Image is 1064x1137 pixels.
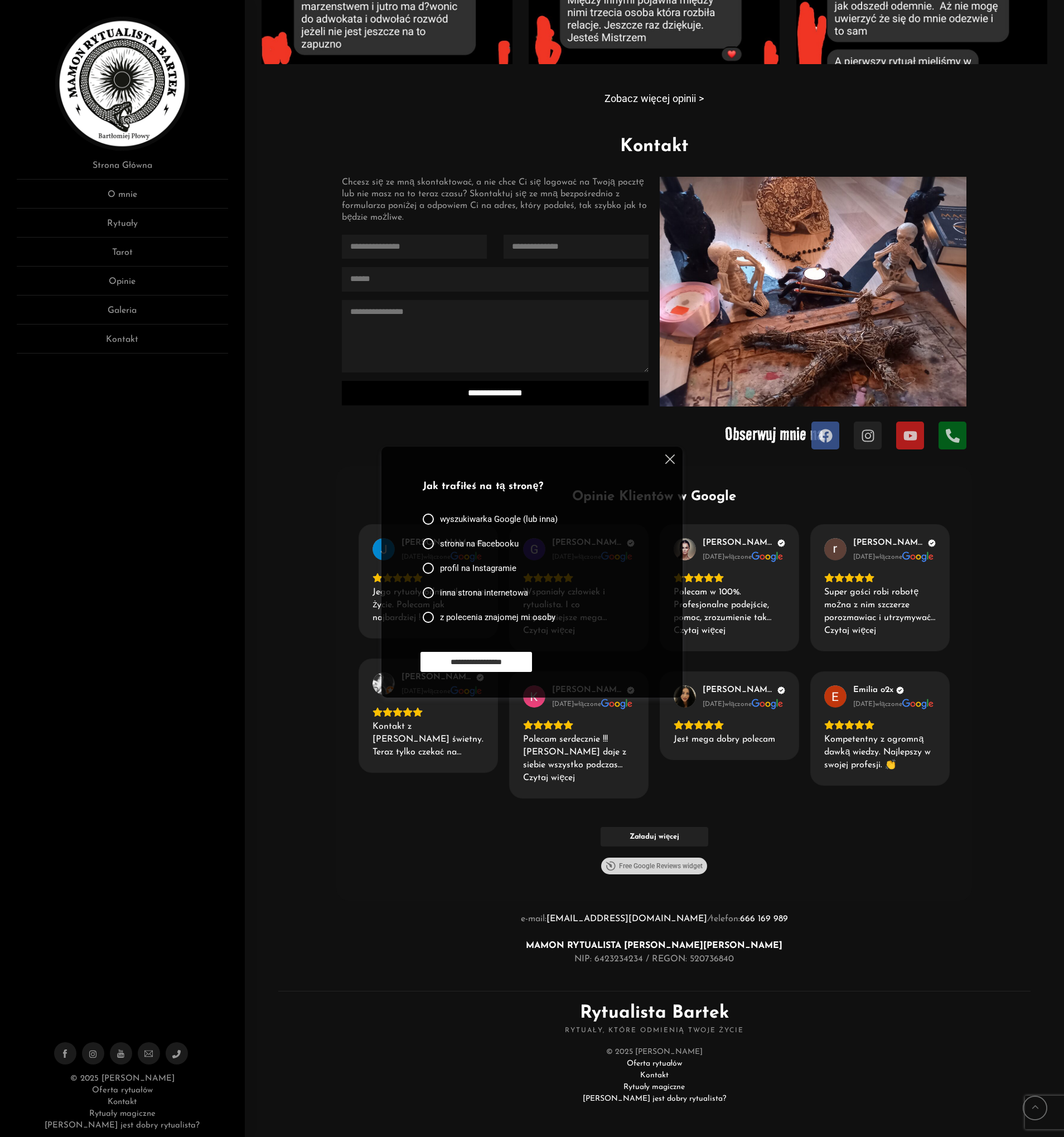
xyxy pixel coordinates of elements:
p: Obserwuj mnie na: [660,418,827,450]
span: [PERSON_NAME] [703,538,775,548]
span: inna strona internetowa [440,587,528,598]
a: Zobacz na Google [752,550,784,564]
a: Zobacz na Google [824,538,847,560]
div: Rating: 5.0 out of 5 [523,720,635,730]
a: Rytuały magiczne [89,1110,155,1118]
div: włączone [853,553,902,562]
a: Zobacz na Google [373,538,395,560]
img: cross.svg [665,454,675,464]
img: Rytualista Bartek [55,17,189,151]
p: Jak trafiłeś na tą stronę? [423,480,637,495]
div: [DATE] [853,700,875,709]
div: Zweryfikowany klient [777,539,785,547]
a: Zobacz na Google [601,698,633,711]
div: Zweryfikowany klient [896,686,904,694]
a: [PERSON_NAME] jest dobry rytualista? [45,1121,200,1130]
a: [PERSON_NAME] jest dobry rytualista? [583,1095,726,1103]
a: Rytuały [17,217,228,238]
div: Rating: 5.0 out of 5 [824,573,936,583]
a: Oferta rytuałów [627,1059,682,1068]
div: Polecam w 100%. Profesjonalne podejście, pomoc, zrozumienie tak bardzo ważne i potrzebne na każdy... [674,586,785,625]
span: profil na Instagramie [440,563,516,574]
span: [PERSON_NAME] [853,538,925,548]
span: strona na Facebooku [440,538,519,549]
p: e-mail: telefon: NIP: 6423234234 / REGON: 520736840 [336,912,972,966]
div: Rating: 5.0 out of 5 [674,573,785,583]
a: Zobacz na Google [674,538,696,560]
div: Super gości robi robotę można z nim szczerze porozmawiac i utrzymywać kontakt. [PERSON_NAME] go p... [824,586,936,625]
div: włączone [703,700,751,709]
i: / [707,912,710,926]
img: Jakub Jarotek [373,538,395,560]
strong: MAMON RYTUALISTA [PERSON_NAME] [PERSON_NAME] [526,941,782,950]
span: Rytuały, które odmienią Twoje życie [278,1027,1031,1036]
div: Rating: 5.0 out of 5 [373,707,484,717]
div: Zweryfikowany klient [777,686,785,694]
span: z polecenia znajomej mi osoby [440,612,555,623]
div: Chcesz się ze mną skontaktować, a nie chce Ci się logować na Twoją pocztę lub nie masz na to tera... [342,177,649,224]
div: włączone [552,700,601,709]
button: Załaduj więcej [601,827,709,846]
form: Contact form [342,235,649,432]
div: © 2025 [PERSON_NAME] [278,1046,1031,1105]
a: Zobacz więcej opinii > [604,93,704,104]
h2: Rytualista Bartek [278,991,1031,1036]
div: Rating: 5.0 out of 5 [373,573,484,583]
a: Zobacz na Google [902,698,934,711]
div: Czytaj więcej [674,625,726,637]
img: Barbara Popielas [674,538,696,560]
div: Kompetentny z ogromną dawką wiedzy. Najlepszy w swojej profesji. 👏 [824,733,936,772]
a: Review by Barbara Popielas [703,538,785,548]
a: Zobacz na Google [674,685,696,708]
div: Rating: 5.0 out of 5 [674,720,785,730]
a: O mnie [17,188,228,209]
a: [EMAIL_ADDRESS][DOMAIN_NAME] [546,915,707,923]
div: [DATE] [703,700,724,709]
div: [DATE] [703,553,724,562]
div: włączone [853,700,902,709]
span: wyszukiwarka Google (lub inna) [440,514,558,525]
div: Rating: 5.0 out of 5 [824,720,936,730]
div: włączone [703,553,751,562]
a: Tarot [17,246,228,267]
div: Opinie Klientów w Google [359,488,950,506]
div: Kontakt z [PERSON_NAME] świetny. Teraz tylko czekać na zmianę.... [373,720,484,759]
img: rafael malocha [824,538,847,560]
div: Jest mega dobry polecam [674,733,785,746]
span: [PERSON_NAME] [703,685,775,695]
h1: Kontakt [342,133,966,160]
div: Jego rytuały odmieniły moje życie. Polecam jak najbardziej ! [373,586,484,625]
a: Rytuały magiczne [623,1083,685,1091]
img: Iwona Kazior [674,685,696,708]
a: Zobacz na Google [902,550,934,564]
a: 666 169 989 [740,915,788,923]
a: Zobacz na Google [373,672,395,695]
a: Opinie [17,275,228,296]
a: Kontakt [108,1098,137,1106]
img: Emilia o2x [824,685,847,708]
div: [DATE] [552,700,574,709]
a: Review by rafael malocha [853,538,936,548]
a: Strona Główna [17,159,228,180]
a: Review by Iwona Kazior [703,685,785,695]
a: Kontakt [640,1071,669,1080]
span: Załaduj więcej [630,832,680,841]
div: [DATE] [853,553,875,562]
div: Polecam serdecznie !!! [PERSON_NAME] daje z siebie wszystko podczas rytuałów . Duża skuteczność ,... [523,733,635,772]
div: Czytaj więcej [824,625,876,637]
a: Zobacz na Google [824,685,847,708]
a: Galeria [17,304,228,325]
img: Mariusz Kozłowski [373,672,395,695]
div: Czytaj więcej [523,772,575,785]
a: Kontakt [17,333,228,354]
span: Emilia o2x [853,685,893,695]
div: Zweryfikowany klient [928,539,936,547]
a: Zobacz na Google [752,698,784,711]
a: Oferta rytuałów [92,1086,152,1095]
a: Review by Emilia o2x [853,685,904,695]
a: Free Google Reviews widget [601,858,707,874]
